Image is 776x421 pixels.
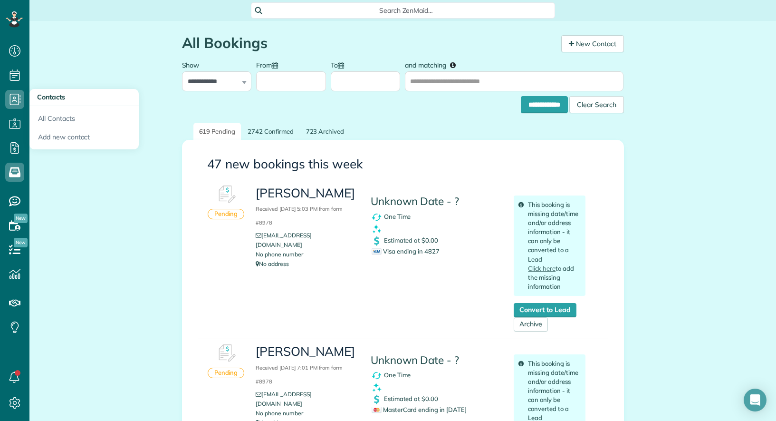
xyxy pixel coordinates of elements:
div: Pending [208,368,245,378]
small: Received [DATE] 7:01 PM from form #8978 [256,364,343,385]
a: Archive [514,317,548,332]
span: One Time [384,371,411,379]
a: Add new contact [29,128,139,150]
div: Open Intercom Messenger [744,389,766,411]
span: One Time [384,213,411,220]
a: New Contact [561,35,624,52]
div: This booking is missing date/time and/or address information - it can only be converted to a Lead... [514,196,585,296]
a: Convert to Lead [514,303,576,317]
a: 2742 Confirmed [242,123,299,140]
img: dollar_symbol_icon-bd8a6898b2649ec353a9eba708ae97d8d7348bddd7d2aed9b7e4bf5abd9f4af5.png [371,235,383,247]
img: Booking #608996 [212,339,240,368]
h1: All Bookings [182,35,554,51]
a: [EMAIL_ADDRESS][DOMAIN_NAME] [256,391,311,407]
div: Pending [208,209,245,219]
h3: 47 new bookings this week [207,157,599,171]
img: Booking #609394 [212,180,240,209]
span: New [14,238,28,247]
div: Clear Search [569,96,624,113]
span: MasterCard ending in [DATE] [372,406,467,413]
label: To [331,56,349,73]
span: New [14,214,28,223]
h3: [PERSON_NAME] [256,345,356,386]
img: clean_symbol_icon-dd072f8366c07ea3eb8378bb991ecd12595f4b76d916a6f83395f9468ae6ecae.png [371,382,383,393]
img: recurrence_symbol_icon-7cc721a9f4fb8f7b0289d3d97f09a2e367b638918f1a67e51b1e7d8abe5fb8d8.png [371,370,383,382]
img: clean_symbol_icon-dd072f8366c07ea3eb8378bb991ecd12595f4b76d916a6f83395f9468ae6ecae.png [371,223,383,235]
a: Clear Search [569,98,624,105]
h3: [PERSON_NAME] [256,186,356,227]
span: Estimated at $0.00 [384,236,438,244]
h4: Unknown Date - ? [371,354,500,366]
span: Visa ending in 4827 [372,247,440,255]
li: No phone number [256,409,356,418]
h4: Unknown Date - ? [371,196,500,207]
label: From [256,56,283,73]
img: dollar_symbol_icon-bd8a6898b2649ec353a9eba708ae97d8d7348bddd7d2aed9b7e4bf5abd9f4af5.png [371,393,383,405]
a: All Contacts [29,106,139,128]
li: No phone number [256,250,356,259]
a: 723 Archived [300,123,350,140]
span: Estimated at $0.00 [384,395,438,402]
img: recurrence_symbol_icon-7cc721a9f4fb8f7b0289d3d97f09a2e367b638918f1a67e51b1e7d8abe5fb8d8.png [371,211,383,223]
a: [EMAIL_ADDRESS][DOMAIN_NAME] [256,232,311,248]
span: Contacts [37,93,65,101]
label: and matching [405,56,462,73]
small: Received [DATE] 5:03 PM from form #8978 [256,206,343,226]
a: Click here [528,264,556,272]
a: 619 Pending [193,123,241,140]
p: No address [256,259,356,269]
